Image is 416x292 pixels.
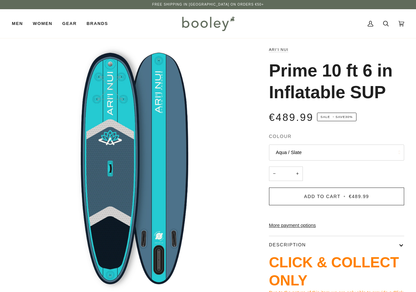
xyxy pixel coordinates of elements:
span: Sale [321,115,330,119]
span: Save [317,113,356,121]
span: €489.99 [269,112,314,123]
a: Women [28,9,57,38]
span: • [342,194,347,199]
span: Gear [62,20,77,27]
img: ARI’I NUI Prime 10&#39;6&quot; Inflatable SUP Aqua / Slate - Booley Galway [12,46,257,291]
span: Brands [86,20,108,27]
button: Description [269,236,404,254]
a: ARI’I NUI [269,48,288,52]
h1: Prime 10 ft 6 in Inflatable SUP [269,60,399,103]
button: Aqua / Slate [269,145,404,161]
input: Quantity [269,167,303,181]
button: − [269,167,280,181]
em: • [331,115,336,119]
a: Brands [82,9,113,38]
a: Men [12,9,28,38]
span: Women [33,20,52,27]
span: Men [12,20,23,27]
button: Add to Cart • €489.99 [269,188,404,205]
span: CLICK & COLLECT ONLY [269,254,399,288]
img: Booley [179,14,237,33]
span: 30% [345,115,353,119]
p: Free Shipping in [GEOGRAPHIC_DATA] on Orders €50+ [152,2,264,7]
span: Add to Cart [304,194,341,199]
a: More payment options [269,222,404,229]
div: ARI’I NUI Prime 10'6" Inflatable SUP Aqua / Slate - Booley Galway [12,46,257,291]
button: + [292,167,303,181]
span: €489.99 [349,194,369,199]
a: Gear [57,9,82,38]
span: Colour [269,133,292,140]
